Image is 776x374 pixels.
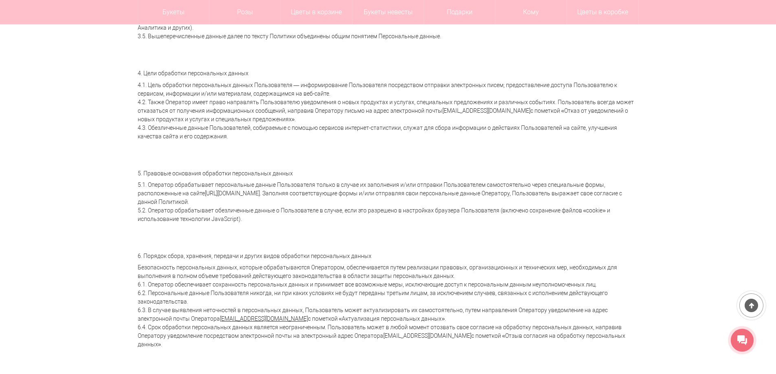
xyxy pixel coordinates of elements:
h5: 5. Правовые основания обработки персональных данных [138,171,639,177]
a: [EMAIL_ADDRESS][DOMAIN_NAME] [442,107,530,114]
h5: 4. Цели обработки персональных данных [138,70,639,77]
h5: 6. Порядок сбора, хранения, передачи и других видов обработки персональных данных [138,253,639,259]
a: [EMAIL_ADDRESS][DOMAIN_NAME] [220,315,308,322]
a: [EMAIL_ADDRESS][DOMAIN_NAME] [383,332,471,339]
a: [URL][DOMAIN_NAME] [205,190,260,197]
